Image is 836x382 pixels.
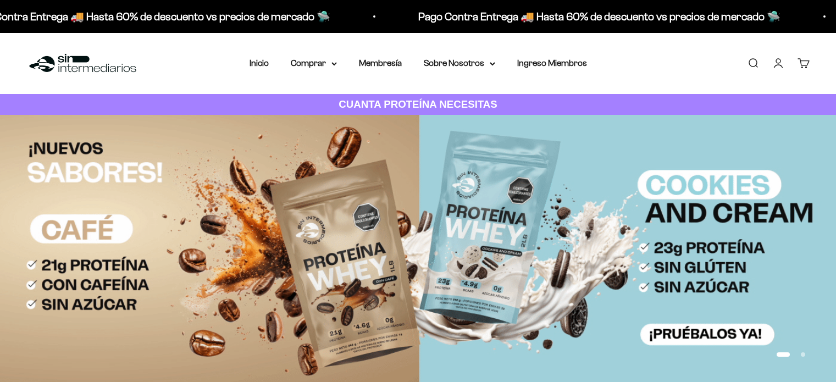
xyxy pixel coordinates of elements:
p: Pago Contra Entrega 🚚 Hasta 60% de descuento vs precios de mercado 🛸 [417,8,779,25]
a: Membresía [359,58,402,68]
a: Inicio [250,58,269,68]
strong: CUANTA PROTEÍNA NECESITAS [339,98,497,110]
summary: Comprar [291,56,337,70]
a: Ingreso Miembros [517,58,587,68]
summary: Sobre Nosotros [424,56,495,70]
